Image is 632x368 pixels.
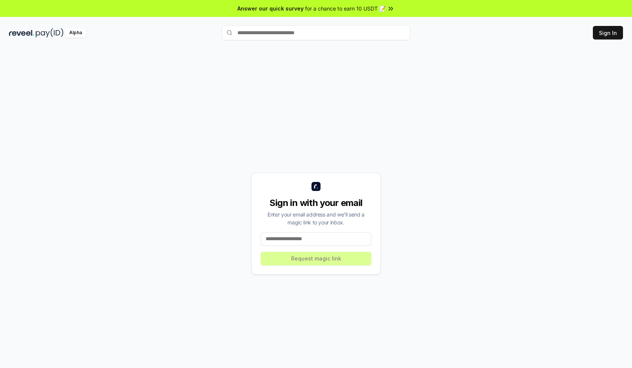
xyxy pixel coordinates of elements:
[237,5,304,12] span: Answer our quick survey
[261,197,371,209] div: Sign in with your email
[305,5,386,12] span: for a chance to earn 10 USDT 📝
[65,28,86,38] div: Alpha
[593,26,623,39] button: Sign In
[261,211,371,226] div: Enter your email address and we’ll send a magic link to your inbox.
[311,182,321,191] img: logo_small
[36,28,64,38] img: pay_id
[9,28,34,38] img: reveel_dark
